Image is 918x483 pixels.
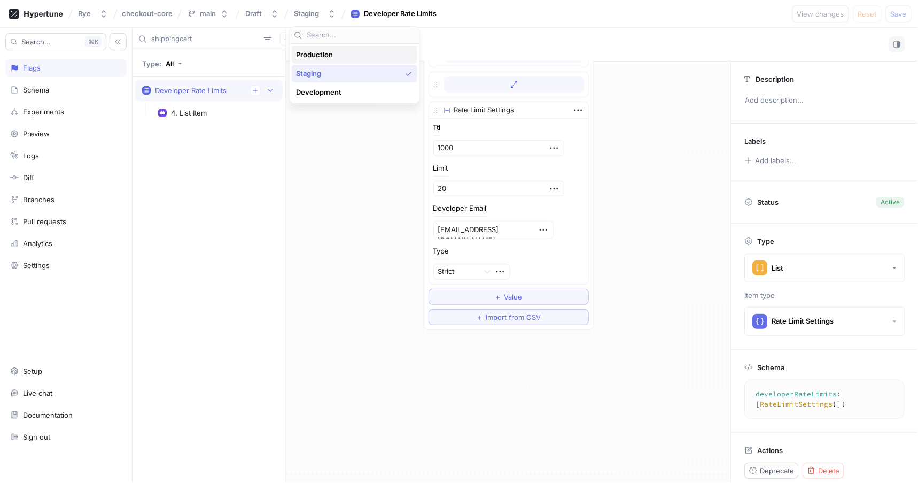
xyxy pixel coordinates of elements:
p: Schema [758,363,785,372]
button: Search...K [5,33,106,50]
div: main [200,9,216,18]
div: Ttl [433,124,441,131]
div: Rate Limit Settings [454,105,515,116]
span: Delete [819,467,840,474]
span: Development [296,88,341,97]
button: Expand [444,76,584,93]
span: ＋ [476,314,483,320]
button: Rate Limit Settings [745,307,905,336]
span: Deprecate [760,467,795,474]
span: Search... [21,39,51,45]
span: Value [504,294,523,300]
button: List [745,254,905,282]
button: Deprecate [745,463,799,479]
p: Description [756,75,795,83]
span: checkout-core [122,10,173,17]
div: All [166,59,174,68]
button: Draft [241,5,283,22]
p: Add description... [741,91,909,110]
div: Flags [23,64,41,72]
button: main [183,5,233,22]
div: List [772,264,784,273]
button: Type: All [138,54,186,73]
p: Type: [142,59,161,68]
button: Staging [290,5,340,22]
span: Reset [858,11,877,17]
div: Documentation [23,411,73,419]
div: Live chat [23,389,52,397]
div: Experiments [23,108,64,116]
button: Reset [853,5,882,22]
div: 4. List Item [171,109,207,117]
p: Item type [745,290,905,301]
button: Add labels... [741,154,800,167]
div: Setup [23,367,42,375]
a: Documentation [5,406,127,424]
span: Production [296,50,333,59]
div: Developer Rate Limits [155,86,227,95]
button: Save [886,5,912,22]
input: Search... [307,30,415,41]
input: Enter number here [433,140,564,156]
div: Logs [23,151,39,160]
div: Developer Rate Limits [364,9,437,19]
div: K [85,36,102,47]
div: Pull requests [23,217,66,226]
input: Enter number here [433,181,564,197]
textarea: [EMAIL_ADDRESS][DOMAIN_NAME] [433,221,554,239]
span: View changes [797,11,844,17]
div: Preview [23,129,50,138]
button: ＋Value [429,289,589,305]
div: Diff [23,173,34,182]
button: Rye [74,5,112,22]
div: Rye [78,9,91,18]
p: Labels [745,137,766,145]
div: Schema [23,86,49,94]
div: Settings [23,261,50,270]
div: Active [881,197,900,207]
p: Status [758,195,779,210]
div: Analytics [23,239,52,248]
button: View changes [792,5,849,22]
input: Search... [151,34,260,44]
button: Delete [803,463,844,479]
div: Staging [294,9,319,18]
span: Save [891,11,907,17]
div: Developer Email [433,205,487,212]
span: Import from CSV [486,314,541,320]
p: Type [758,237,775,246]
span: Staging [296,69,321,78]
p: Actions [758,446,783,455]
div: Type [433,248,449,255]
div: Draft [245,9,262,18]
div: Rate Limit Settings [772,317,834,326]
div: Sign out [23,433,50,441]
span: ＋ [495,294,502,300]
button: ＋Import from CSV [429,309,589,325]
div: Branches [23,195,55,204]
div: Limit [433,165,448,172]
